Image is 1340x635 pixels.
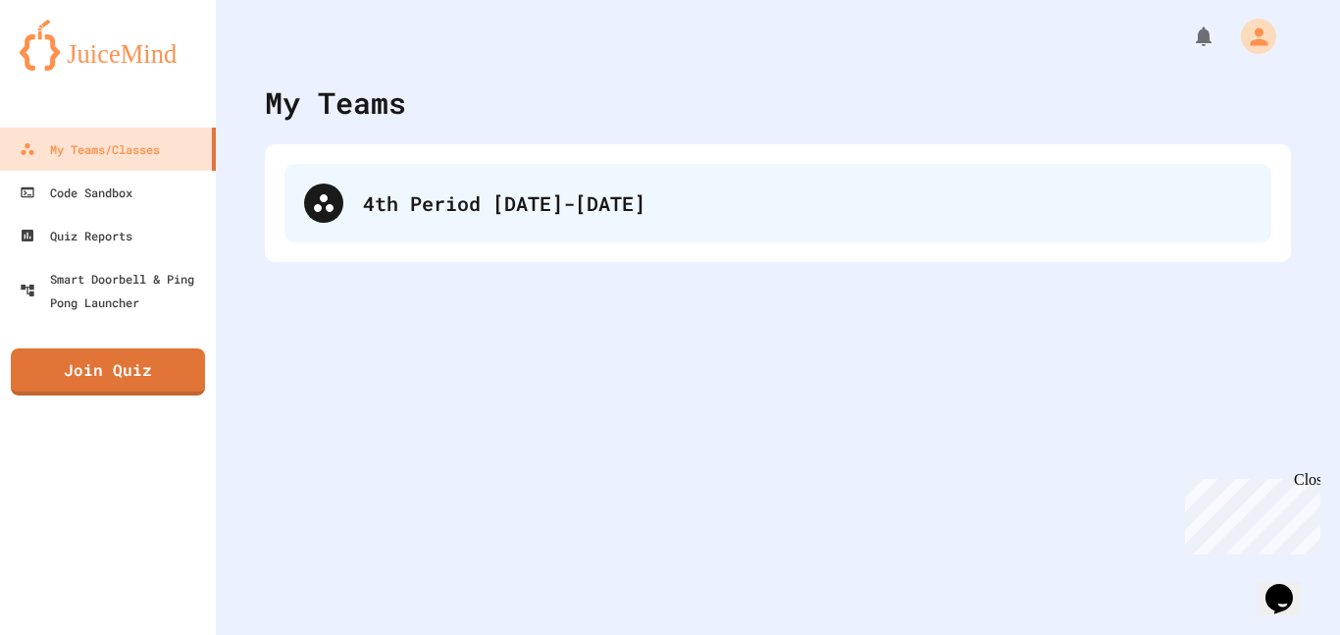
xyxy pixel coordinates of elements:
div: My Teams [265,80,406,125]
div: My Notifications [1156,20,1220,53]
iframe: chat widget [1258,556,1320,615]
div: Smart Doorbell & Ping Pong Launcher [20,267,208,314]
div: My Account [1220,14,1281,59]
a: Join Quiz [11,348,205,396]
div: 4th Period [DATE]-[DATE] [363,188,1252,218]
div: Code Sandbox [20,181,132,204]
div: 4th Period [DATE]-[DATE] [284,164,1271,242]
img: logo-orange.svg [20,20,196,71]
iframe: chat widget [1177,471,1320,555]
div: Chat with us now!Close [8,8,135,125]
div: Quiz Reports [20,224,132,247]
div: My Teams/Classes [20,137,160,161]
